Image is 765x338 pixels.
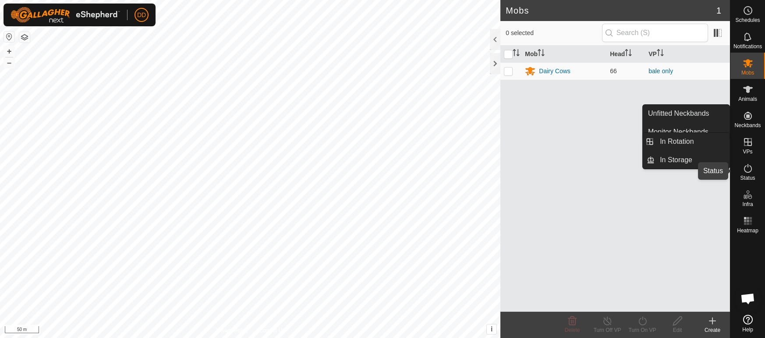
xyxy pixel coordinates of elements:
[625,326,660,334] div: Turn On VP
[657,50,664,57] p-sorticon: Activate to sort
[513,50,520,57] p-sorticon: Activate to sort
[738,96,757,102] span: Animals
[743,149,752,154] span: VPs
[491,325,492,333] span: i
[733,44,762,49] span: Notifications
[606,46,645,63] th: Head
[740,175,755,181] span: Status
[648,127,708,137] span: Monitor Neckbands
[4,32,14,42] button: Reset Map
[695,326,730,334] div: Create
[4,46,14,57] button: +
[137,11,146,20] span: DD
[590,326,625,334] div: Turn Off VP
[521,46,606,63] th: Mob
[648,68,673,75] a: bale only
[610,68,617,75] span: 66
[19,32,30,43] button: Map Layers
[716,4,721,17] span: 1
[735,18,760,23] span: Schedules
[643,105,730,122] a: Unfitted Neckbands
[538,50,545,57] p-sorticon: Activate to sort
[565,327,580,333] span: Delete
[655,151,730,169] a: In Storage
[216,327,248,334] a: Privacy Policy
[506,28,602,38] span: 0 selected
[742,202,753,207] span: Infra
[660,155,692,165] span: In Storage
[645,46,730,63] th: VP
[259,327,285,334] a: Contact Us
[625,50,632,57] p-sorticon: Activate to sort
[655,133,730,150] a: In Rotation
[643,133,730,150] li: In Rotation
[660,326,695,334] div: Edit
[741,70,754,75] span: Mobs
[643,151,730,169] li: In Storage
[11,7,120,23] img: Gallagher Logo
[4,57,14,68] button: –
[643,123,730,141] a: Monitor Neckbands
[602,24,708,42] input: Search (S)
[742,327,753,332] span: Help
[734,123,761,128] span: Neckbands
[648,108,709,119] span: Unfitted Neckbands
[730,311,765,336] a: Help
[487,324,496,334] button: i
[539,67,570,76] div: Dairy Cows
[660,136,694,147] span: In Rotation
[506,5,716,16] h2: Mobs
[735,285,761,312] div: Open chat
[737,228,758,233] span: Heatmap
